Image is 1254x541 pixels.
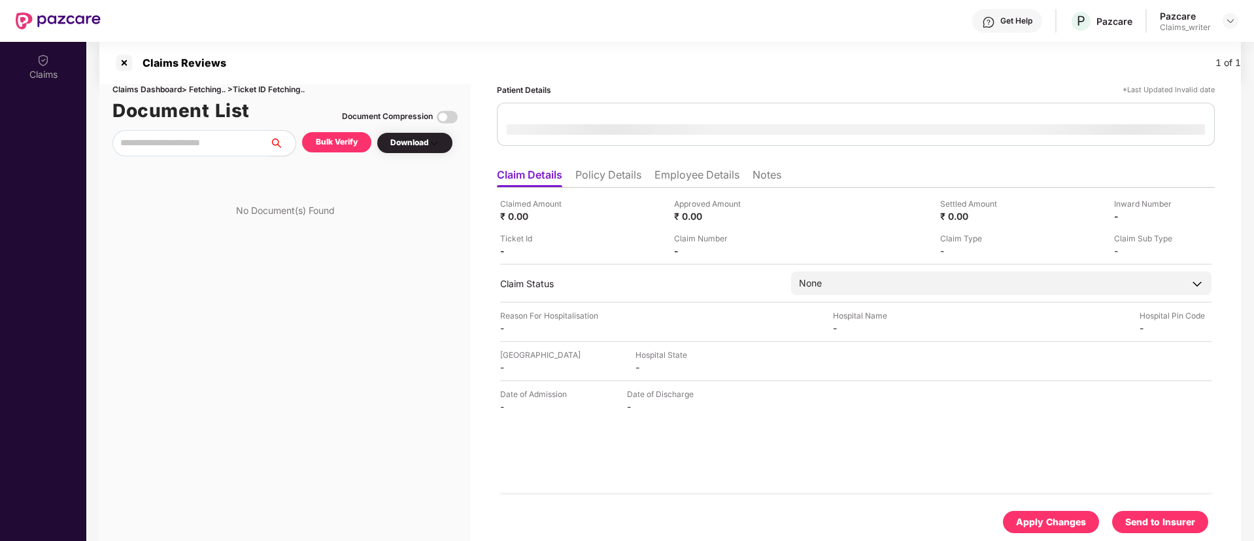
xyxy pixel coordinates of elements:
div: Claims Dashboard > Fetching.. > Ticket ID Fetching.. [112,84,458,96]
div: ₹ 0.00 [940,210,1012,222]
img: svg+xml;base64,PHN2ZyBpZD0iRHJvcGRvd24tMzJ4MzIiIHhtbG5zPSJodHRwOi8vd3d3LnczLm9yZy8yMDAwL3N2ZyIgd2... [1225,16,1236,26]
div: ₹ 0.00 [500,210,572,222]
div: - [1114,210,1186,222]
img: svg+xml;base64,PHN2ZyBpZD0iRHJvcGRvd24tMzJ4MzIiIHhtbG5zPSJodHRwOi8vd3d3LnczLm9yZy8yMDAwL3N2ZyIgd2... [429,138,439,148]
div: - [674,245,746,257]
div: No Document(s) Found [236,204,335,217]
div: Pazcare [1096,15,1132,27]
span: P [1077,13,1085,29]
div: Inward Number [1114,198,1186,210]
div: Ticket Id [500,232,572,245]
img: svg+xml;base64,PHN2ZyBpZD0iSGVscC0zMngzMiIgeG1sbnM9Imh0dHA6Ly93d3cudzMub3JnLzIwMDAvc3ZnIiB3aWR0aD... [982,16,995,29]
h1: Document List [112,96,250,125]
div: Claimed Amount [500,198,572,210]
img: svg+xml;base64,PHN2ZyBpZD0iQ2xhaW0iIHhtbG5zPSJodHRwOi8vd3d3LnczLm9yZy8yMDAwL3N2ZyIgd2lkdGg9IjIwIi... [37,54,50,67]
div: - [635,361,707,374]
div: Send to Insurer [1125,515,1195,529]
li: Policy Details [575,168,641,187]
div: Date of Discharge [627,388,699,400]
div: - [627,400,699,413]
div: - [500,245,572,257]
li: Employee Details [654,168,739,187]
div: - [940,245,1012,257]
div: Claim Type [940,232,1012,245]
div: Reason For Hospitalisation [500,309,598,322]
div: Claim Status [500,277,778,290]
div: - [500,322,572,334]
div: Pazcare [1160,10,1211,22]
div: Claims_writer [1160,22,1211,33]
div: 1 of 1 [1215,56,1241,70]
div: Download [390,137,439,149]
div: Patient Details [497,84,551,96]
div: Apply Changes [1016,515,1086,529]
li: Notes [753,168,781,187]
div: - [500,361,572,374]
div: Date of Admission [500,388,572,400]
div: Document Compression [342,111,433,123]
div: - [1114,245,1186,257]
div: *Last Updated Invalid date [1123,84,1215,96]
div: Hospital Name [833,309,905,322]
button: search [269,130,296,156]
img: New Pazcare Logo [16,12,101,29]
div: Bulk Verify [316,136,358,148]
div: - [1140,322,1212,334]
div: - [500,400,572,413]
div: None [799,276,822,290]
span: search [269,138,296,148]
div: Hospital State [635,349,707,361]
div: ₹ 0.00 [674,210,746,222]
div: Hospital Pin Code [1140,309,1212,322]
div: Settled Amount [940,198,1012,210]
img: downArrowIcon [1191,277,1204,290]
div: - [833,322,905,334]
div: [GEOGRAPHIC_DATA] [500,349,581,361]
div: Get Help [1000,16,1032,26]
div: Claim Sub Type [1114,232,1186,245]
img: svg+xml;base64,PHN2ZyBpZD0iVG9nZ2xlLTMyeDMyIiB4bWxucz0iaHR0cDovL3d3dy53My5vcmcvMjAwMC9zdmciIHdpZH... [437,107,458,128]
div: Claims Reviews [135,56,226,69]
div: Claim Number [674,232,746,245]
div: Approved Amount [674,198,746,210]
li: Claim Details [497,168,562,187]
